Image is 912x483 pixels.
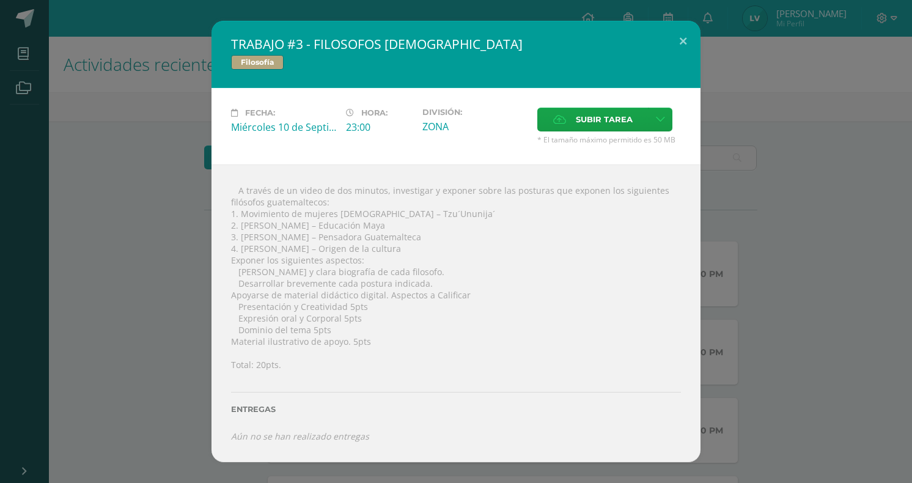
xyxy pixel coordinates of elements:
[245,108,275,117] span: Fecha:
[231,405,681,414] label: Entregas
[231,55,284,70] span: Filosofía
[537,135,681,145] span: * El tamaño máximo permitido es 50 MB
[231,35,681,53] h2: TRABAJO #3 - FILOSOFOS [DEMOGRAPHIC_DATA]
[231,120,336,134] div: Miércoles 10 de Septiembre
[422,120,528,133] div: ZONA
[211,164,701,462] div:  A través de un video de dos minutos, investigar y exponer sobre las posturas que exponen los si...
[361,108,388,117] span: Hora:
[231,430,369,442] i: Aún no se han realizado entregas
[576,108,633,131] span: Subir tarea
[346,120,413,134] div: 23:00
[666,21,701,62] button: Close (Esc)
[422,108,528,117] label: División:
